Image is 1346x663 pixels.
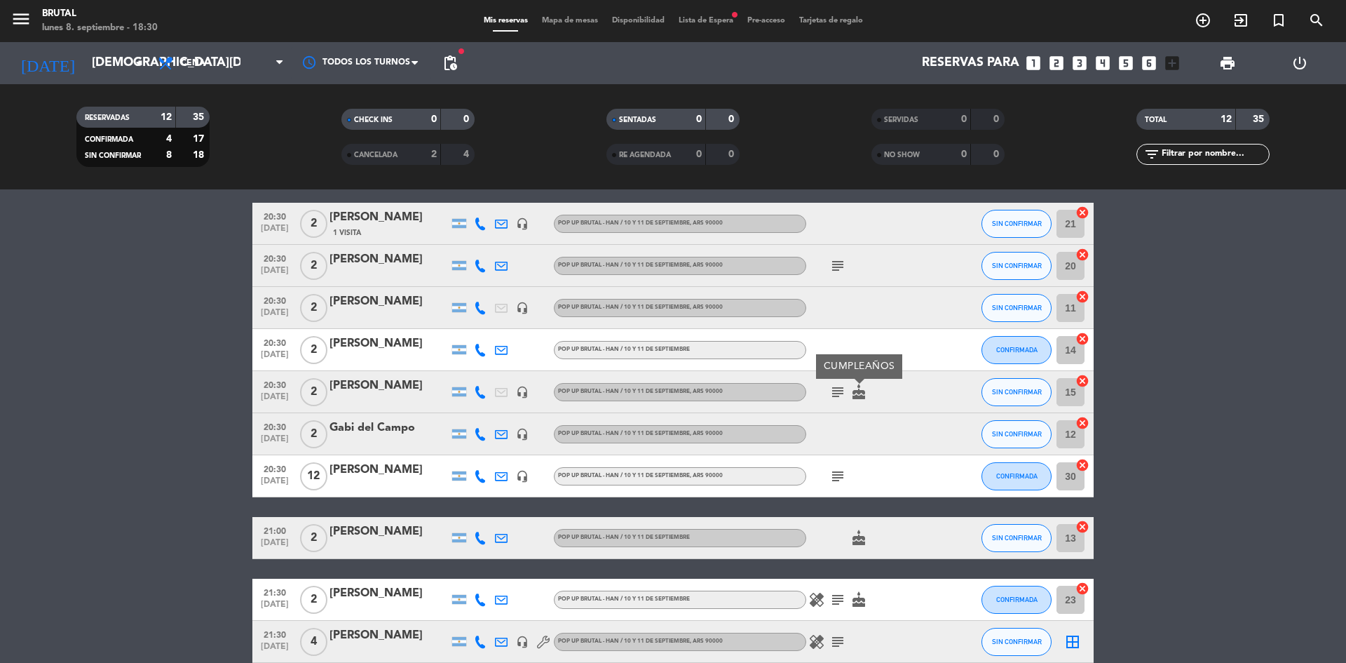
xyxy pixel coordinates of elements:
[850,530,867,547] i: cake
[1075,206,1089,220] i: cancel
[1291,55,1308,72] i: power_settings_new
[981,294,1052,322] button: SIN CONFIRMAR
[1075,374,1089,388] i: cancel
[728,149,737,159] strong: 0
[257,626,292,642] span: 21:30
[257,266,292,282] span: [DATE]
[300,210,327,238] span: 2
[1219,55,1236,72] span: print
[981,420,1052,448] button: SIN CONFIRMAR
[619,152,671,159] span: RE AGENDADA
[992,534,1042,542] span: SIN CONFIRMAR
[85,152,141,159] span: SIN CONFIRMAR
[85,114,130,121] span: RESERVADAS
[257,224,292,240] span: [DATE]
[558,535,690,540] span: Pop Up Brutal - Han / 10 y 11 de Septiembre
[1160,147,1269,162] input: Filtrar por nombre...
[257,334,292,350] span: 20:30
[1075,458,1089,472] i: cancel
[1308,12,1325,29] i: search
[329,584,449,603] div: [PERSON_NAME]
[961,149,967,159] strong: 0
[1232,12,1249,29] i: exit_to_app
[193,134,207,144] strong: 17
[1143,146,1160,163] i: filter_list
[558,431,723,436] span: Pop Up Brutal - Han / 10 y 11 de Septiembre
[300,628,327,656] span: 4
[696,114,702,124] strong: 0
[1024,54,1042,72] i: looks_one
[690,473,723,478] span: , ARS 90000
[257,584,292,600] span: 21:30
[558,473,723,478] span: Pop Up Brutal - Han / 10 y 11 de Septiembre
[354,116,393,123] span: CHECK INS
[1070,54,1089,72] i: looks_3
[981,628,1052,656] button: SIN CONFIRMAR
[431,114,437,124] strong: 0
[516,470,529,483] i: headset_mic
[300,252,327,280] span: 2
[329,419,449,437] div: Gabi del Campo
[690,262,723,268] span: , ARS 90000
[1075,248,1089,262] i: cancel
[829,384,846,401] i: subject
[329,208,449,227] div: [PERSON_NAME]
[992,388,1042,396] span: SIN CONFIRMAR
[11,48,85,79] i: [DATE]
[1253,114,1267,124] strong: 35
[42,7,158,21] div: Brutal
[884,152,920,159] span: NO SHOW
[993,149,1002,159] strong: 0
[463,149,472,159] strong: 4
[329,627,449,645] div: [PERSON_NAME]
[850,591,867,608] i: cake
[829,591,846,608] i: subject
[329,250,449,269] div: [PERSON_NAME]
[808,591,825,608] i: healing
[354,152,397,159] span: CANCELADA
[605,17,672,25] span: Disponibilidad
[1140,54,1158,72] i: looks_6
[257,476,292,493] span: [DATE]
[730,11,739,19] span: fiber_manual_record
[257,538,292,554] span: [DATE]
[257,434,292,450] span: [DATE]
[300,462,327,490] span: 12
[981,586,1052,614] button: CONFIRMADA
[850,384,867,401] i: cake
[477,17,535,25] span: Mis reservas
[329,293,449,311] div: [PERSON_NAME]
[696,149,702,159] strong: 0
[922,56,1019,70] span: Reservas para
[516,217,529,230] i: headset_mic
[257,418,292,434] span: 20:30
[300,586,327,614] span: 2
[300,420,327,448] span: 2
[996,596,1038,603] span: CONFIRMADA
[981,462,1052,490] button: CONFIRMADA
[257,600,292,616] span: [DATE]
[257,376,292,392] span: 20:30
[1094,54,1112,72] i: looks_4
[1047,54,1066,72] i: looks_two
[1145,116,1167,123] span: TOTAL
[85,136,133,143] span: CONFIRMADA
[257,292,292,308] span: 20:30
[11,8,32,29] i: menu
[996,346,1038,354] span: CONFIRMADA
[181,58,205,68] span: Cena
[728,114,737,124] strong: 0
[1270,12,1287,29] i: turned_in_not
[992,304,1042,312] span: SIN CONFIRMAR
[884,116,918,123] span: SERVIDAS
[329,335,449,353] div: [PERSON_NAME]
[1075,582,1089,596] i: cancel
[329,523,449,541] div: [PERSON_NAME]
[1075,290,1089,304] i: cancel
[457,47,465,55] span: fiber_manual_record
[558,220,723,226] span: Pop Up Brutal - Han / 10 y 11 de Septiembre
[300,378,327,406] span: 2
[792,17,870,25] span: Tarjetas de regalo
[1263,42,1335,84] div: LOG OUT
[1163,54,1181,72] i: add_box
